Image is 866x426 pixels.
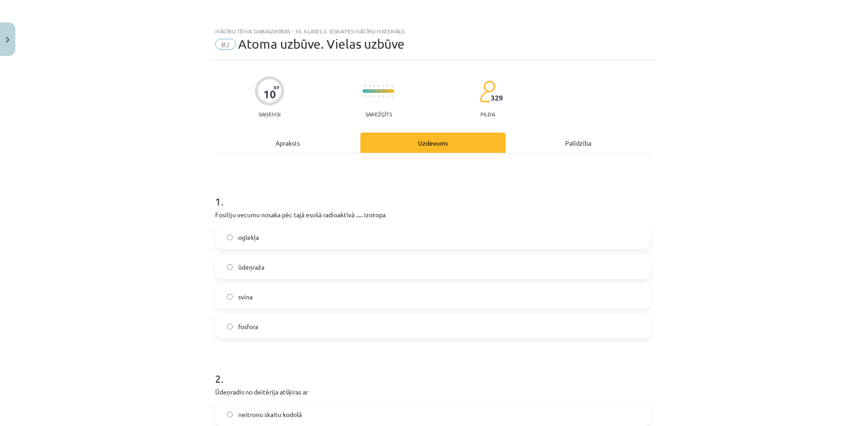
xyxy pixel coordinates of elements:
[392,85,392,87] img: icon-short-line-57e1e144782c952c97e751825c79c345078a6d821885a25fce030b3d8c18986b.svg
[238,37,405,51] span: Atoma uzbūve. Vielas uzbūve
[227,234,233,240] input: oglekļa
[238,233,259,242] span: oglekļa
[215,179,651,207] h1: 1 .
[364,95,365,97] img: icon-short-line-57e1e144782c952c97e751825c79c345078a6d821885a25fce030b3d8c18986b.svg
[387,95,388,97] img: icon-short-line-57e1e144782c952c97e751825c79c345078a6d821885a25fce030b3d8c18986b.svg
[479,80,495,103] img: students-c634bb4e5e11cddfef0936a35e636f08e4e9abd3cc4e673bd6f9a4125e45ecb1.svg
[365,111,392,117] p: Sarežģīts
[480,111,495,117] p: pilda
[506,133,651,153] div: Palīdzība
[387,85,388,87] img: icon-short-line-57e1e144782c952c97e751825c79c345078a6d821885a25fce030b3d8c18986b.svg
[215,28,651,34] div: Mācību tēma: Dabaszinības - 10. klases 2. ieskaites mācību materiāls
[364,85,365,87] img: icon-short-line-57e1e144782c952c97e751825c79c345078a6d821885a25fce030b3d8c18986b.svg
[255,111,284,117] p: Saņemsi
[215,210,651,220] p: Fosiliju vecumu nosaka pēc tajā esošā radioaktīvā ..... izotopa
[227,294,233,300] input: svina
[382,85,383,87] img: icon-short-line-57e1e144782c952c97e751825c79c345078a6d821885a25fce030b3d8c18986b.svg
[215,39,236,50] span: #2
[215,133,360,153] div: Apraksts
[238,410,302,419] span: neitronu skaitu kodolā
[491,94,503,102] span: 329
[392,95,392,97] img: icon-short-line-57e1e144782c952c97e751825c79c345078a6d821885a25fce030b3d8c18986b.svg
[238,292,253,302] span: svina
[369,85,370,87] img: icon-short-line-57e1e144782c952c97e751825c79c345078a6d821885a25fce030b3d8c18986b.svg
[215,357,651,385] h1: 2 .
[373,85,374,87] img: icon-short-line-57e1e144782c952c97e751825c79c345078a6d821885a25fce030b3d8c18986b.svg
[6,37,9,43] img: icon-close-lesson-0947bae3869378f0d4975bcd49f059093ad1ed9edebbc8119c70593378902aed.svg
[369,95,370,97] img: icon-short-line-57e1e144782c952c97e751825c79c345078a6d821885a25fce030b3d8c18986b.svg
[382,95,383,97] img: icon-short-line-57e1e144782c952c97e751825c79c345078a6d821885a25fce030b3d8c18986b.svg
[227,264,233,270] input: ūdeņraža
[263,88,276,101] div: 10
[238,322,258,331] span: fosfora
[360,133,506,153] div: Uzdevums
[215,387,651,397] p: Ūdeņradis no deitērija atšķiras ar
[378,85,379,87] img: icon-short-line-57e1e144782c952c97e751825c79c345078a6d821885a25fce030b3d8c18986b.svg
[227,412,233,417] input: neitronu skaitu kodolā
[373,95,374,97] img: icon-short-line-57e1e144782c952c97e751825c79c345078a6d821885a25fce030b3d8c18986b.svg
[378,95,379,97] img: icon-short-line-57e1e144782c952c97e751825c79c345078a6d821885a25fce030b3d8c18986b.svg
[227,324,233,330] input: fosfora
[273,85,279,90] span: XP
[238,262,264,272] span: ūdeņraža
